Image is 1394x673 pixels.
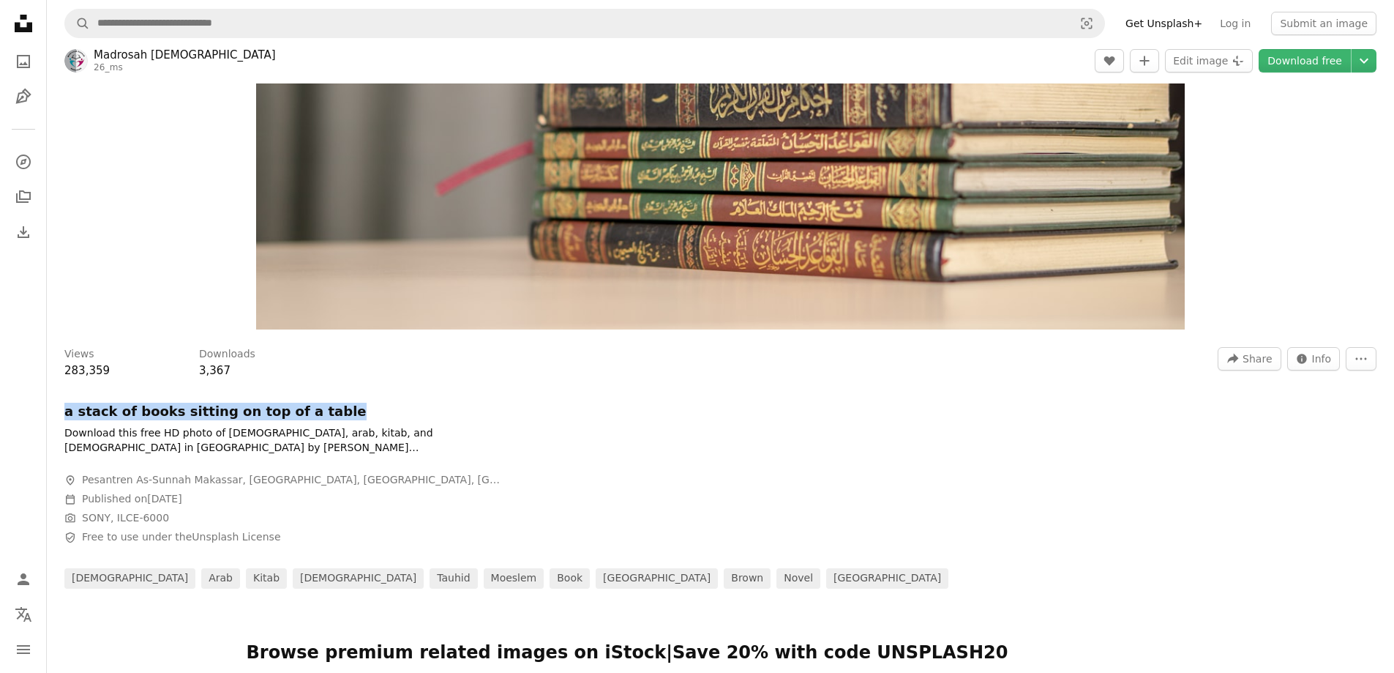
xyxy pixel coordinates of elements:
[1243,348,1272,370] span: Share
[1287,347,1341,371] button: Stats about this image
[199,347,255,362] h3: Downloads
[199,364,231,377] span: 3,367
[484,568,544,589] a: moeslem
[550,568,590,589] a: book
[826,568,948,589] a: [GEOGRAPHIC_DATA]
[1165,49,1253,72] button: Edit image
[201,568,240,589] a: arab
[64,403,503,420] h1: a stack of books sitting on top of a table
[94,48,276,62] a: Madrosah [DEMOGRAPHIC_DATA]
[9,565,38,594] a: Log in / Sign up
[1271,12,1376,35] button: Submit an image
[9,82,38,111] a: Illustrations
[1352,49,1376,72] button: Choose download size
[246,568,287,589] a: kitab
[64,347,94,362] h3: Views
[64,9,1105,38] form: Find visuals sitewide
[9,600,38,629] button: Language
[1346,347,1376,371] button: More Actions
[82,511,169,526] button: SONY, ILCE-6000
[82,473,503,488] span: Pesantren As-Sunnah Makassar, [GEOGRAPHIC_DATA], [GEOGRAPHIC_DATA], [GEOGRAPHIC_DATA], [GEOGRAPHI...
[293,568,424,589] a: [DEMOGRAPHIC_DATA]
[9,47,38,76] a: Photos
[1117,12,1211,35] a: Get Unsplash+
[147,493,181,505] time: June 10, 2021 at 2:16:29 PM GMT+5:30
[724,568,771,589] a: brown
[64,49,88,72] img: Go to Madrosah Sunnah's profile
[247,642,1195,665] p: Browse premium related images on iStock | Save 20% with code UNSPLASH20
[9,635,38,664] button: Menu
[1218,347,1281,371] button: Share this image
[430,568,477,589] a: tauhid
[1211,12,1259,35] a: Log in
[82,530,281,545] span: Free to use under the
[64,426,503,456] p: Download this free HD photo of [DEMOGRAPHIC_DATA], arab, kitab, and [DEMOGRAPHIC_DATA] in [GEOGRA...
[9,9,38,41] a: Home — Unsplash
[64,364,110,377] span: 283,359
[9,182,38,212] a: Collections
[596,568,718,589] a: [GEOGRAPHIC_DATA]
[9,147,38,176] a: Explore
[192,531,280,543] a: Unsplash License
[65,10,90,37] button: Search Unsplash
[64,568,195,589] a: [DEMOGRAPHIC_DATA]
[94,62,123,72] a: 26_ms
[1095,49,1124,72] button: Like
[1069,10,1104,37] button: Visual search
[1259,49,1351,72] a: Download free
[9,217,38,247] a: Download History
[82,493,182,505] span: Published on
[1130,49,1159,72] button: Add to Collection
[776,568,820,589] a: novel
[1312,348,1332,370] span: Info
